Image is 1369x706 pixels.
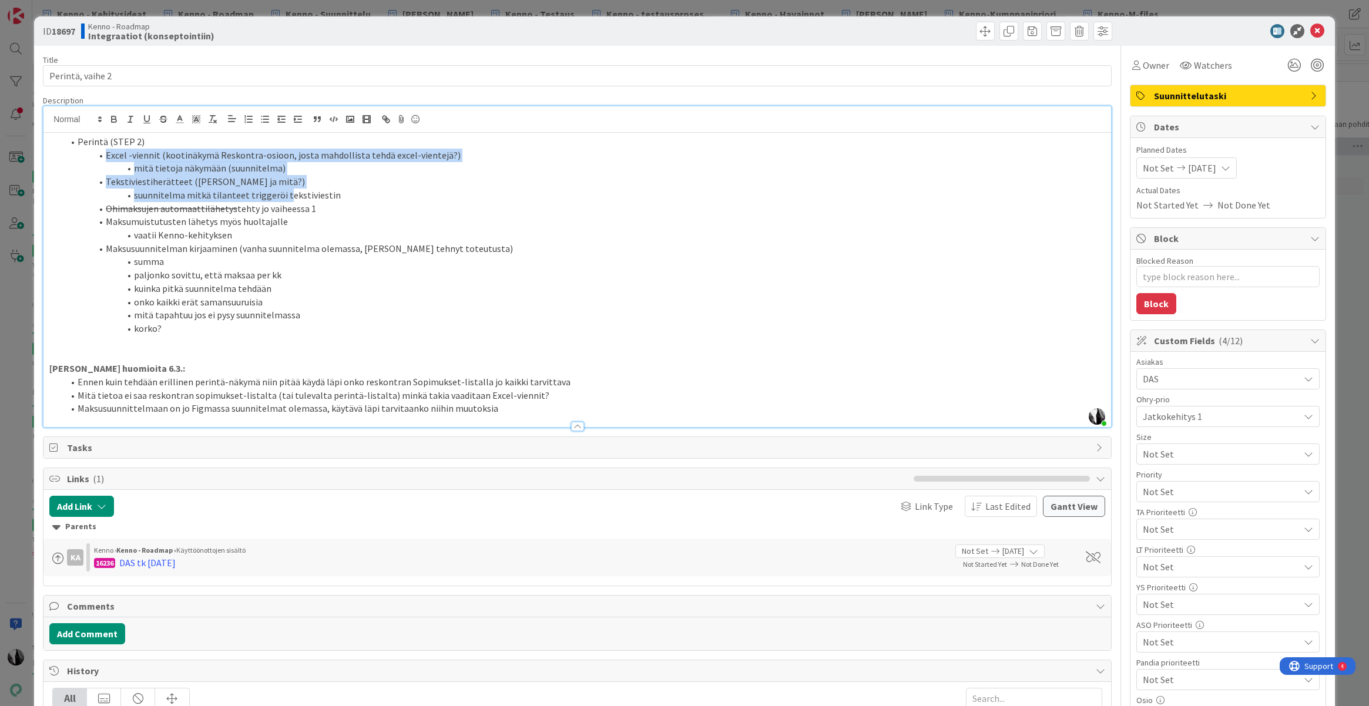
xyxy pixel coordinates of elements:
li: Perintä (STEP 2) [63,135,1105,149]
span: Kenno › [94,546,116,554]
span: ( 4/12 ) [1219,335,1243,347]
span: Block [1154,231,1304,246]
button: Block [1136,293,1176,314]
li: korko? [63,322,1105,335]
div: KA [67,549,83,566]
li: kuinka pitkä suunnitelma tehdään [63,282,1105,295]
span: Actual Dates [1136,184,1320,197]
span: Not Set [1143,559,1293,575]
span: History [67,664,1090,678]
span: [DATE] [1188,161,1216,175]
div: Osio [1136,696,1320,704]
span: Käyttöönottojen sisältö [176,546,246,554]
li: mitä tapahtuu jos ei pysy suunnitelmassa [63,308,1105,322]
button: Gantt View [1043,496,1105,517]
strong: [PERSON_NAME] huomioita 6.3.: [49,362,185,374]
span: Planned Dates [1136,144,1320,156]
img: NJeoDMAkI7olAfcB8apQQuw5P4w6Wbbi.jpg [1089,408,1105,425]
input: type card name here... [43,65,1112,86]
div: Parents [52,520,1102,533]
li: paljonko sovittu, että maksaa per kk [63,268,1105,282]
div: DAS tk [DATE] [119,556,176,570]
li: summa [63,255,1105,268]
li: Tekstiviestiherätteet ([PERSON_NAME] ja mitä?) [63,175,1105,189]
span: Not Set [1143,483,1293,500]
div: Priority [1136,470,1320,479]
b: 18697 [52,25,75,37]
button: Add Link [49,496,114,517]
li: Maksusuunnitelman kirjaaminen (vanha suunnitelma olemassa, [PERSON_NAME] tehnyt toteutusta) [63,242,1105,255]
span: Not Set [1143,596,1293,613]
span: Tasks [67,441,1090,455]
span: Comments [67,599,1090,613]
li: vaatii Kenno-kehityksen [63,228,1105,242]
span: Not Done Yet [1021,560,1059,569]
li: Maksusuunnittelmaan on jo Figmassa suunnitelmat olemassa, käytävä läpi tarvitaanko niihin muutoksia [63,402,1105,415]
div: 4 [61,5,64,14]
div: Ohry-prio [1136,395,1320,404]
div: LT Prioriteetti [1136,546,1320,554]
span: Not Set [1143,521,1293,537]
span: ID [43,24,75,38]
span: Not Set [1143,671,1293,688]
span: Not Set [962,545,988,557]
span: Last Edited [985,499,1031,513]
li: suunnitelma mitkä tilanteet triggeröi tekstiviestin [63,189,1105,202]
li: Ennen kuin tehdään erillinen perintä-näkymä niin pitää käydä läpi onko reskontran Sopimukset-list... [63,375,1105,389]
button: Last Edited [965,496,1037,517]
li: onko kaikki erät samansuuruisia [63,295,1105,309]
b: Integraatiot (konseptointiin) [88,31,214,41]
span: Description [43,95,83,106]
div: Size [1136,433,1320,441]
span: Not Set [1143,161,1174,175]
div: Pandia prioriteetti [1136,658,1320,667]
div: Asiakas [1136,358,1320,366]
button: Add Comment [49,623,125,644]
label: Title [43,55,58,65]
span: Not Started Yet [963,560,1007,569]
span: Custom Fields [1154,334,1304,348]
div: YS Prioriteetti [1136,583,1320,591]
li: tehty jo vaiheessa 1 [63,202,1105,216]
li: Mitä tietoa ei saa reskontran sopimukset-listalta (tai tulevalta perintä-listalta) minkä takia va... [63,389,1105,402]
span: [DATE] [1002,545,1024,557]
span: Suunnittelutaski [1154,89,1304,103]
div: TA Prioriteetti [1136,508,1320,516]
label: Blocked Reason [1136,255,1193,266]
span: Not Done Yet [1217,198,1270,212]
div: 16236 [94,558,115,568]
span: Kenno - Roadmap [88,22,214,31]
span: Link Type [915,499,953,513]
span: Dates [1154,120,1304,134]
span: Not Set [1143,446,1293,462]
li: Excel -viennit (kootinäkymä Reskontra-osioon, josta mahdollista tehdä excel-vientejä?) [63,149,1105,162]
li: Maksumuistutusten lähetys myös huoltajalle [63,215,1105,228]
span: ( 1 ) [93,473,104,485]
div: ASO Prioriteetti [1136,621,1320,629]
li: mitä tietoja näkymään (suunnitelma) [63,162,1105,175]
s: Ohimaksujen automaattilähetys [106,203,237,214]
span: Watchers [1194,58,1232,72]
span: Not Set [1143,634,1293,650]
b: Kenno - Roadmap › [116,546,176,554]
span: Not Started Yet [1136,198,1199,212]
span: Links [67,472,908,486]
span: Owner [1143,58,1169,72]
span: Jatkokehitys 1 [1143,408,1293,425]
span: Support [25,2,53,16]
span: DAS [1143,372,1299,386]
